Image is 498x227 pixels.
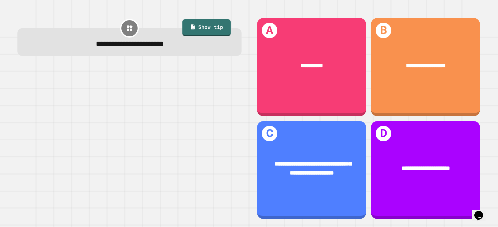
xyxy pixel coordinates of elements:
h1: A [262,23,277,38]
h1: C [262,126,277,141]
h1: D [376,126,391,141]
a: Show tip [182,19,231,36]
h1: B [376,23,391,38]
iframe: chat widget [472,202,492,221]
